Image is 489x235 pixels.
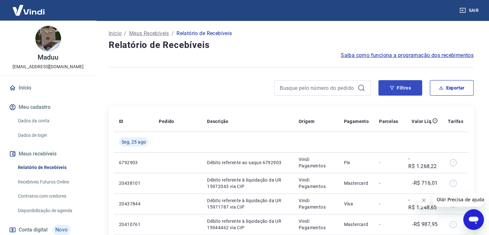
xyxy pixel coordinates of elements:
p: Débito referente à liquidação da UR 15972043 via CIP [207,177,288,190]
p: -R$ 1.268,22 [408,155,438,170]
a: Recebíveis Futuros Online [15,175,88,189]
p: Débito referente à liquidação da UR 15971787 via CIP [207,197,288,210]
input: Busque pelo número do pedido [280,83,355,93]
p: - [379,180,398,186]
p: Débito referente ao saque 6792903 [207,159,288,166]
p: / [172,30,174,37]
p: Origem [299,118,314,125]
p: Relatório de Recebíveis [177,30,232,37]
p: Tarifas [448,118,463,125]
p: Visa [344,201,369,207]
img: a3bfcca0-5715-488c-b83b-e33654fbe588.jpeg [35,26,61,52]
p: Vindi Pagamentos [299,218,334,231]
a: Dados da conta [15,114,88,127]
p: -R$ 987,95 [412,221,438,228]
iframe: Mensagem da empresa [433,193,484,207]
a: Contratos com credores [15,190,88,203]
button: Meu cadastro [8,100,88,114]
p: Pedido [159,118,174,125]
iframe: Fechar mensagem [417,194,430,207]
p: - [379,201,398,207]
p: 20410761 [119,221,149,228]
p: Parcelas [379,118,398,125]
p: Valor Líq. [412,118,432,125]
p: [EMAIL_ADDRESS][DOMAIN_NAME] [13,63,84,70]
p: 20438101 [119,180,149,186]
img: Vindi [8,0,50,20]
p: Descrição [207,118,229,125]
p: 6792903 [119,159,149,166]
p: Vindi Pagamentos [299,197,334,210]
a: Saiba como funciona a programação dos recebimentos [341,52,474,59]
p: -R$ 716,01 [412,179,438,187]
a: Disponibilização de agenda [15,204,88,217]
a: Relatório de Recebíveis [15,161,88,174]
p: -R$ 1.248,65 [408,196,438,211]
p: - [379,221,398,228]
p: ID [119,118,123,125]
p: Pix [344,159,369,166]
span: Novo [53,225,70,235]
button: Filtros [378,80,422,96]
iframe: Botão para abrir a janela de mensagens [463,209,484,230]
p: Débito referente à liquidação da UR 15944462 via CIP [207,218,288,231]
a: Início [8,81,88,95]
span: Seg, 25 ago [122,139,146,145]
p: Maduu [38,54,59,61]
span: Conta digital [19,225,48,234]
p: Pagamento [344,118,369,125]
h4: Relatório de Recebíveis [109,39,474,52]
a: Meus Recebíveis [129,30,169,37]
a: Início [109,30,122,37]
p: Mastercard [344,180,369,186]
button: Exportar [430,80,474,96]
span: Olá! Precisa de ajuda? [4,5,54,10]
button: Sair [458,5,481,16]
p: Vindi Pagamentos [299,177,334,190]
p: / [124,30,126,37]
a: Dados de login [15,129,88,142]
button: Meus recebíveis [8,147,88,161]
p: - [379,159,398,166]
p: Mastercard [344,221,369,228]
p: Vindi Pagamentos [299,156,334,169]
p: 20437844 [119,201,149,207]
